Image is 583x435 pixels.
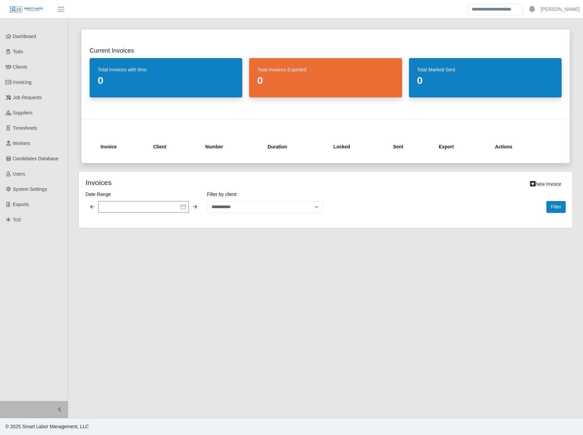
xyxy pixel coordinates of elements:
[526,178,566,190] a: New Invoice
[10,6,43,13] img: SLM Logo
[13,202,29,207] span: Exports
[546,201,566,213] button: Filter
[98,66,234,73] dt: Total Invoices with time
[257,66,394,73] dt: Total Invoices Exported
[489,139,551,155] th: Actions
[86,190,202,198] label: Date Range
[13,79,32,85] span: Invoicing
[13,141,31,146] span: Workers
[13,186,47,192] span: System Settings
[541,6,580,13] a: [PERSON_NAME]
[98,74,234,87] dd: 0
[200,139,262,155] th: Number
[417,66,553,73] dt: Total Marked Sent
[467,3,524,15] input: Search
[5,424,89,429] span: © 2025 Smart Labor Management, LLC
[417,74,553,87] dd: 0
[148,139,200,155] th: Client
[90,46,562,55] h2: Current Invoices
[262,139,328,155] th: Duration
[13,95,42,100] span: Job Requests
[13,125,37,131] span: Timesheets
[86,178,280,187] h4: Invoices
[13,49,23,54] span: Todo
[207,190,323,198] label: Filter by client:
[388,139,433,155] th: Sent
[13,171,25,177] span: Users
[100,139,148,155] th: Invoice
[13,64,27,70] span: Clients
[257,74,394,87] dd: 0
[13,156,59,161] span: Candidates Database
[13,110,33,115] span: Suppliers
[13,34,36,39] span: Dashboard
[433,139,489,155] th: Export
[13,217,21,222] span: ToS
[328,139,388,155] th: Locked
